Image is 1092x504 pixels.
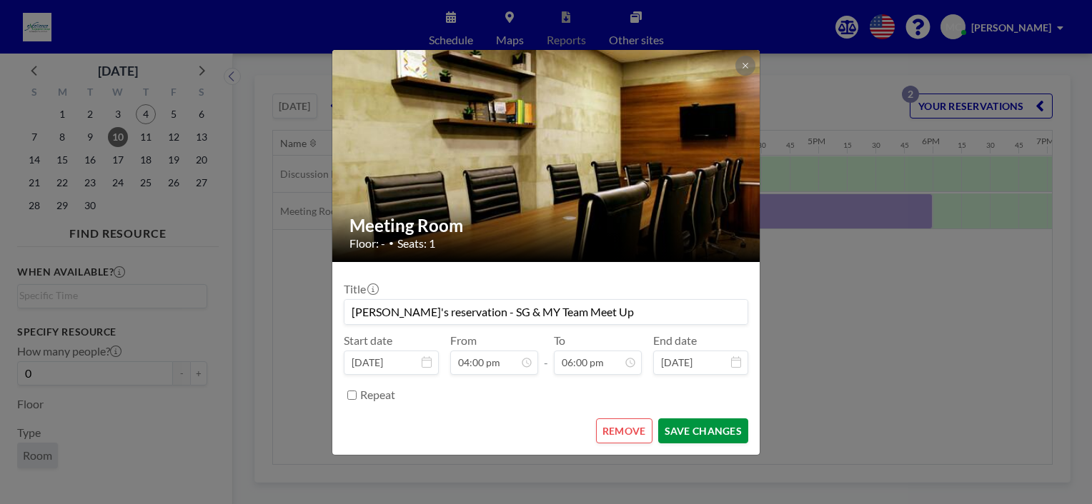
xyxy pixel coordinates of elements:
[397,236,435,251] span: Seats: 1
[658,418,748,443] button: SAVE CHANGES
[653,333,697,348] label: End date
[596,418,652,443] button: REMOVE
[332,13,761,298] img: 537.jpg
[450,333,477,348] label: From
[389,238,394,248] span: •
[344,300,748,324] input: (No title)
[344,282,377,296] label: Title
[360,388,395,402] label: Repeat
[544,338,548,370] span: -
[349,215,744,236] h2: Meeting Room
[349,236,385,251] span: Floor: -
[554,333,565,348] label: To
[344,333,392,348] label: Start date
